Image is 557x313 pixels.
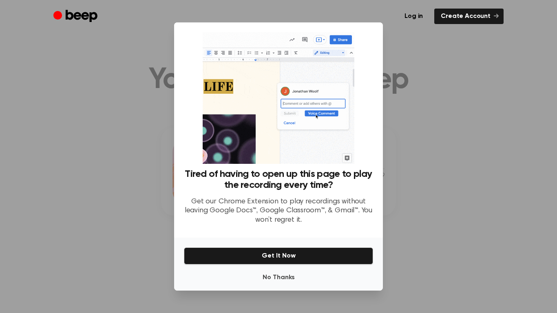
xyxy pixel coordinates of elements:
button: Get It Now [184,247,373,265]
a: Beep [53,9,99,24]
h3: Tired of having to open up this page to play the recording every time? [184,169,373,191]
a: Log in [398,9,429,24]
button: No Thanks [184,269,373,286]
a: Create Account [434,9,504,24]
p: Get our Chrome Extension to play recordings without leaving Google Docs™, Google Classroom™, & Gm... [184,197,373,225]
img: Beep extension in action [203,32,354,164]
